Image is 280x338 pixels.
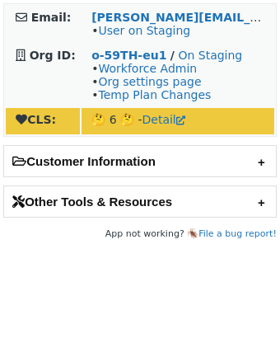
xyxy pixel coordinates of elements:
span: • [91,24,190,37]
a: Detail [142,113,185,126]
strong: / [170,49,175,62]
a: Workforce Admin [98,62,197,75]
span: • • • [91,62,211,101]
h2: Customer Information [4,146,276,176]
footer: App not working? 🪳 [3,226,277,242]
a: User on Staging [98,24,190,37]
a: File a bug report! [198,228,277,239]
h2: Other Tools & Resources [4,186,276,217]
td: 🤔 6 🤔 - [82,108,274,134]
a: Org settings page [98,75,201,88]
a: On Staging [178,49,242,62]
strong: CLS: [16,113,56,126]
strong: Org ID: [30,49,76,62]
a: o-59TH-eu1 [91,49,166,62]
a: Temp Plan Changes [98,88,211,101]
strong: Email: [31,11,72,24]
